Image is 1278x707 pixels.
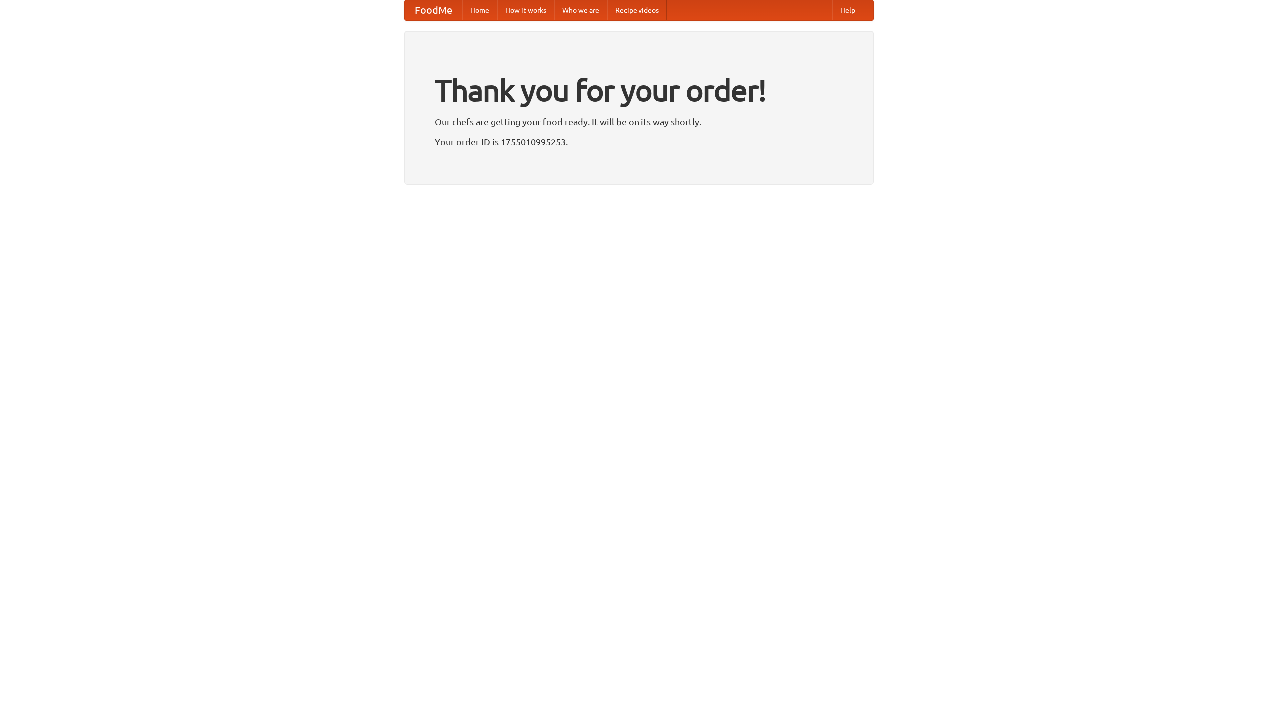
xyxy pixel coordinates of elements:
p: Our chefs are getting your food ready. It will be on its way shortly. [435,114,843,129]
a: Who we are [554,0,607,20]
p: Your order ID is 1755010995253. [435,134,843,149]
a: Help [832,0,863,20]
a: Recipe videos [607,0,667,20]
a: FoodMe [405,0,462,20]
a: How it works [497,0,554,20]
a: Home [462,0,497,20]
h1: Thank you for your order! [435,66,843,114]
